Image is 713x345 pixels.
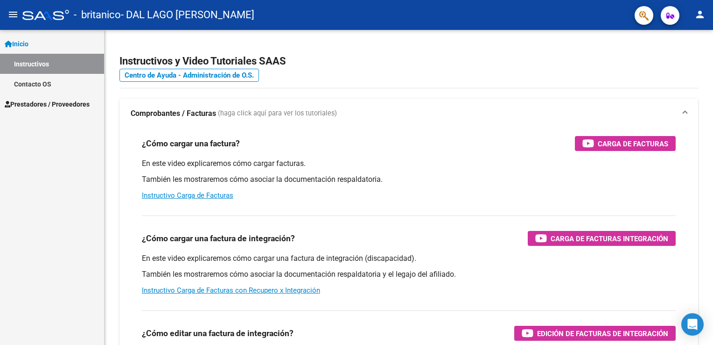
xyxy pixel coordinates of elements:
[131,108,216,119] strong: Comprobantes / Facturas
[218,108,337,119] span: (haga click aquí para ver los tutoriales)
[681,313,704,336] div: Open Intercom Messenger
[119,69,259,82] a: Centro de Ayuda - Administración de O.S.
[142,158,676,169] p: En este video explicaremos cómo cargar facturas.
[121,5,254,25] span: - DAL LAGO [PERSON_NAME]
[142,232,295,245] h3: ¿Cómo cargar una factura de integración?
[142,137,240,150] h3: ¿Cómo cargar una factura?
[528,231,676,246] button: Carga de Facturas Integración
[142,269,676,280] p: También les mostraremos cómo asociar la documentación respaldatoria y el legajo del afiliado.
[5,99,90,109] span: Prestadores / Proveedores
[142,327,294,340] h3: ¿Cómo editar una factura de integración?
[514,326,676,341] button: Edición de Facturas de integración
[575,136,676,151] button: Carga de Facturas
[142,286,320,295] a: Instructivo Carga de Facturas con Recupero x Integración
[142,191,233,200] a: Instructivo Carga de Facturas
[5,39,28,49] span: Inicio
[119,52,698,70] h2: Instructivos y Video Tutoriales SAAS
[119,99,698,129] mat-expansion-panel-header: Comprobantes / Facturas (haga click aquí para ver los tutoriales)
[7,9,19,20] mat-icon: menu
[598,138,668,150] span: Carga de Facturas
[142,253,676,264] p: En este video explicaremos cómo cargar una factura de integración (discapacidad).
[142,174,676,185] p: También les mostraremos cómo asociar la documentación respaldatoria.
[74,5,121,25] span: - britanico
[694,9,706,20] mat-icon: person
[537,328,668,339] span: Edición de Facturas de integración
[551,233,668,244] span: Carga de Facturas Integración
